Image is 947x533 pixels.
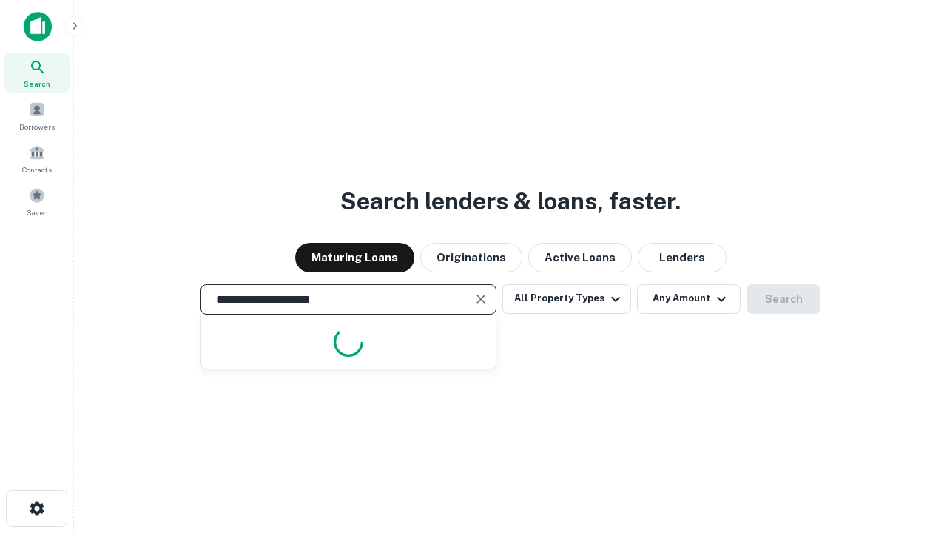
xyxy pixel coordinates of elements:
[4,95,70,135] a: Borrowers
[471,289,491,309] button: Clear
[4,53,70,93] a: Search
[27,207,48,218] span: Saved
[637,284,741,314] button: Any Amount
[340,184,681,219] h3: Search lenders & loans, faster.
[19,121,55,133] span: Borrowers
[4,138,70,178] a: Contacts
[528,243,632,272] button: Active Loans
[24,78,50,90] span: Search
[295,243,414,272] button: Maturing Loans
[638,243,727,272] button: Lenders
[24,12,52,41] img: capitalize-icon.png
[22,164,52,175] span: Contacts
[420,243,522,272] button: Originations
[873,415,947,486] iframe: Chat Widget
[502,284,631,314] button: All Property Types
[4,181,70,221] a: Saved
